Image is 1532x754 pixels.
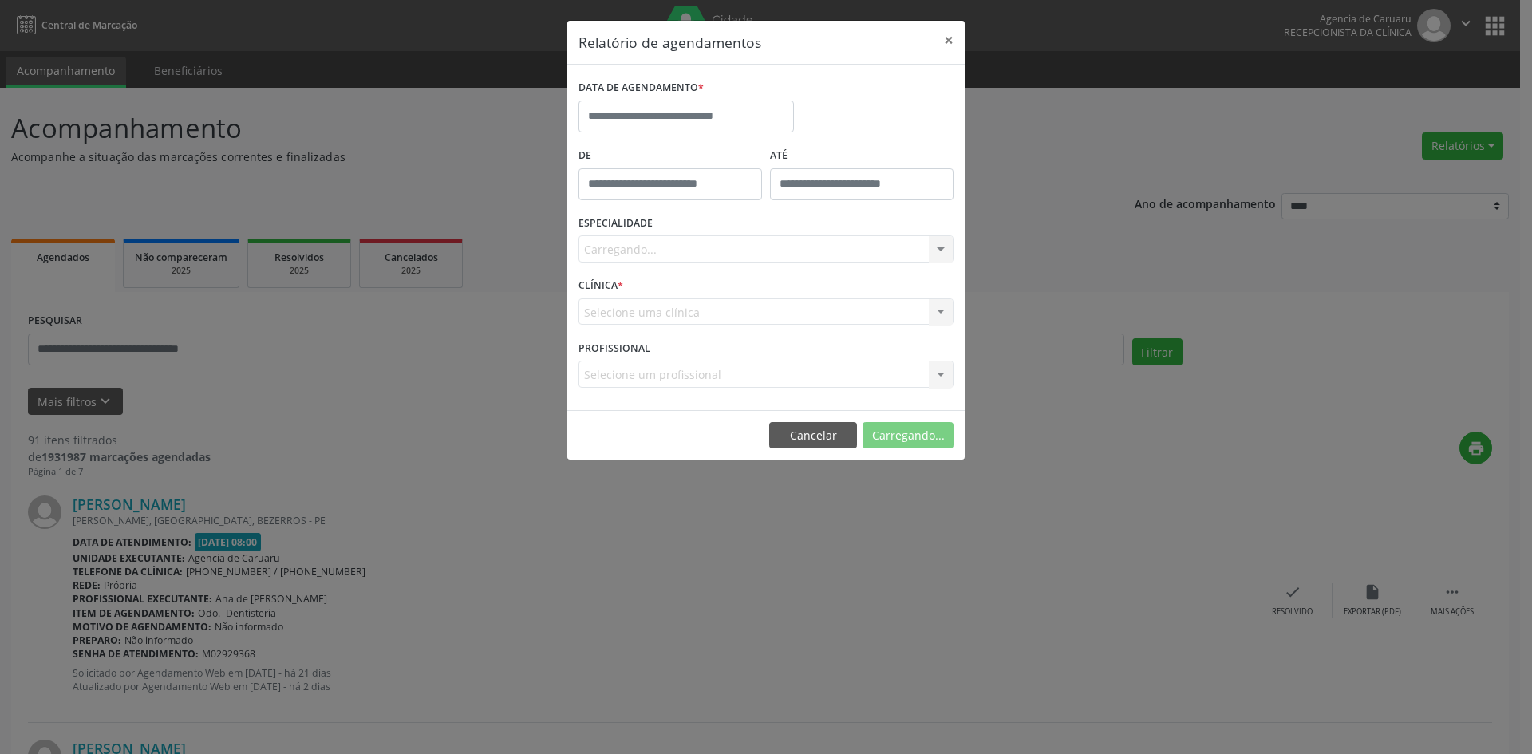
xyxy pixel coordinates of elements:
button: Close [933,21,965,60]
label: PROFISSIONAL [578,336,650,361]
label: De [578,144,762,168]
label: DATA DE AGENDAMENTO [578,76,704,101]
label: CLÍNICA [578,274,623,298]
button: Cancelar [769,422,857,449]
h5: Relatório de agendamentos [578,32,761,53]
button: Carregando... [863,422,954,449]
label: ATÉ [770,144,954,168]
label: ESPECIALIDADE [578,211,653,236]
